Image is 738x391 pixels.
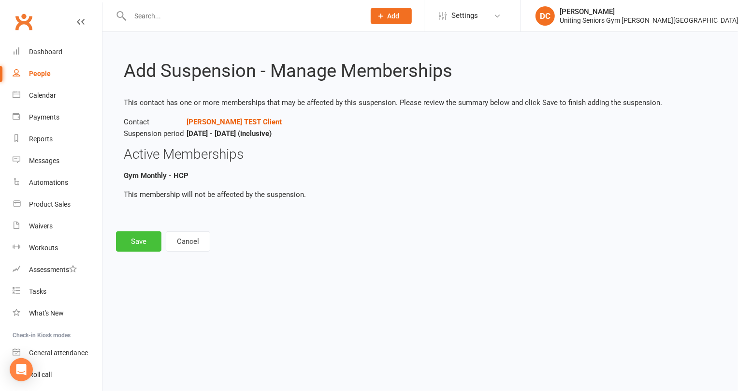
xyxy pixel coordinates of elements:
div: Automations [29,179,68,186]
a: Payments [13,106,102,128]
a: Dashboard [13,41,102,63]
div: Assessments [29,266,77,273]
span: Settings [451,5,478,27]
button: Save [116,231,161,252]
div: Roll call [29,371,52,378]
h3: Active Memberships [124,147,717,162]
a: General attendance kiosk mode [13,342,102,364]
div: Tasks [29,287,46,295]
input: Search... [127,9,358,23]
a: Tasks [13,281,102,302]
a: Roll call [13,364,102,386]
div: Open Intercom Messenger [10,358,33,381]
button: Cancel [166,231,210,252]
p: This contact has one or more memberships that may be affected by this suspension. Please review t... [124,97,717,108]
a: People [13,63,102,85]
div: What's New [29,309,64,317]
p: This membership will not be affected by the suspension. [124,189,717,200]
div: People [29,70,51,77]
b: Gym Monthly - HCP [124,171,188,180]
div: Reports [29,135,53,143]
a: Product Sales [13,194,102,215]
button: Add [371,8,412,24]
span: Add [388,12,400,20]
a: Reports [13,128,102,150]
div: Workouts [29,244,58,252]
div: Product Sales [29,200,71,208]
div: Messages [29,157,59,165]
div: General attendance [29,349,88,357]
span: Suspension period [124,128,187,139]
a: What's New [13,302,102,324]
div: Waivers [29,222,53,230]
a: [PERSON_NAME] TEST Client [187,118,282,126]
div: Dashboard [29,48,62,56]
span: Contact [124,116,187,128]
div: Payments [29,113,59,121]
h2: Add Suspension - Manage Memberships [124,61,717,81]
a: Assessments [13,259,102,281]
strong: [DATE] - [DATE] (inclusive) [187,129,272,138]
a: Automations [13,172,102,194]
div: DC [535,6,555,26]
a: Clubworx [12,10,36,34]
a: Waivers [13,215,102,237]
a: Workouts [13,237,102,259]
a: Messages [13,150,102,172]
a: Calendar [13,85,102,106]
div: Calendar [29,91,56,99]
